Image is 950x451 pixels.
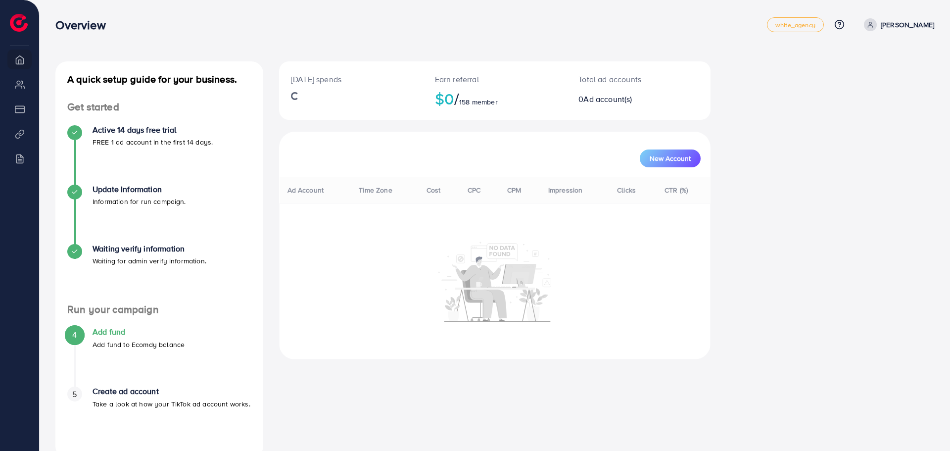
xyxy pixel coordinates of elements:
span: 4 [72,329,77,341]
li: Update Information [55,185,263,244]
p: Add fund to Ecomdy balance [93,339,185,351]
p: [PERSON_NAME] [881,19,934,31]
h4: Add fund [93,327,185,337]
h4: Waiting verify information [93,244,206,253]
span: 158 member [459,97,498,107]
span: New Account [650,155,691,162]
p: Total ad accounts [578,73,663,85]
h4: A quick setup guide for your business. [55,73,263,85]
img: logo [10,14,28,32]
li: Add fund [55,327,263,387]
p: Information for run campaign. [93,196,186,207]
h2: 0 [578,95,663,104]
p: Waiting for admin verify information. [93,255,206,267]
p: Earn referral [435,73,555,85]
li: Create ad account [55,387,263,446]
h4: Create ad account [93,387,250,396]
h4: Get started [55,101,263,113]
a: white_agency [767,17,824,32]
span: / [454,87,459,110]
h4: Active 14 days free trial [93,125,213,135]
p: Take a look at how your TikTok ad account works. [93,398,250,410]
h3: Overview [55,18,113,32]
p: FREE 1 ad account in the first 14 days. [93,136,213,148]
span: white_agency [775,22,815,28]
button: New Account [640,150,701,167]
p: [DATE] spends [291,73,411,85]
span: Ad account(s) [583,94,632,104]
h2: $0 [435,89,555,108]
li: Active 14 days free trial [55,125,263,185]
h4: Update Information [93,185,186,194]
span: 5 [72,389,77,400]
a: [PERSON_NAME] [860,18,934,31]
li: Waiting verify information [55,244,263,303]
h4: Run your campaign [55,303,263,316]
